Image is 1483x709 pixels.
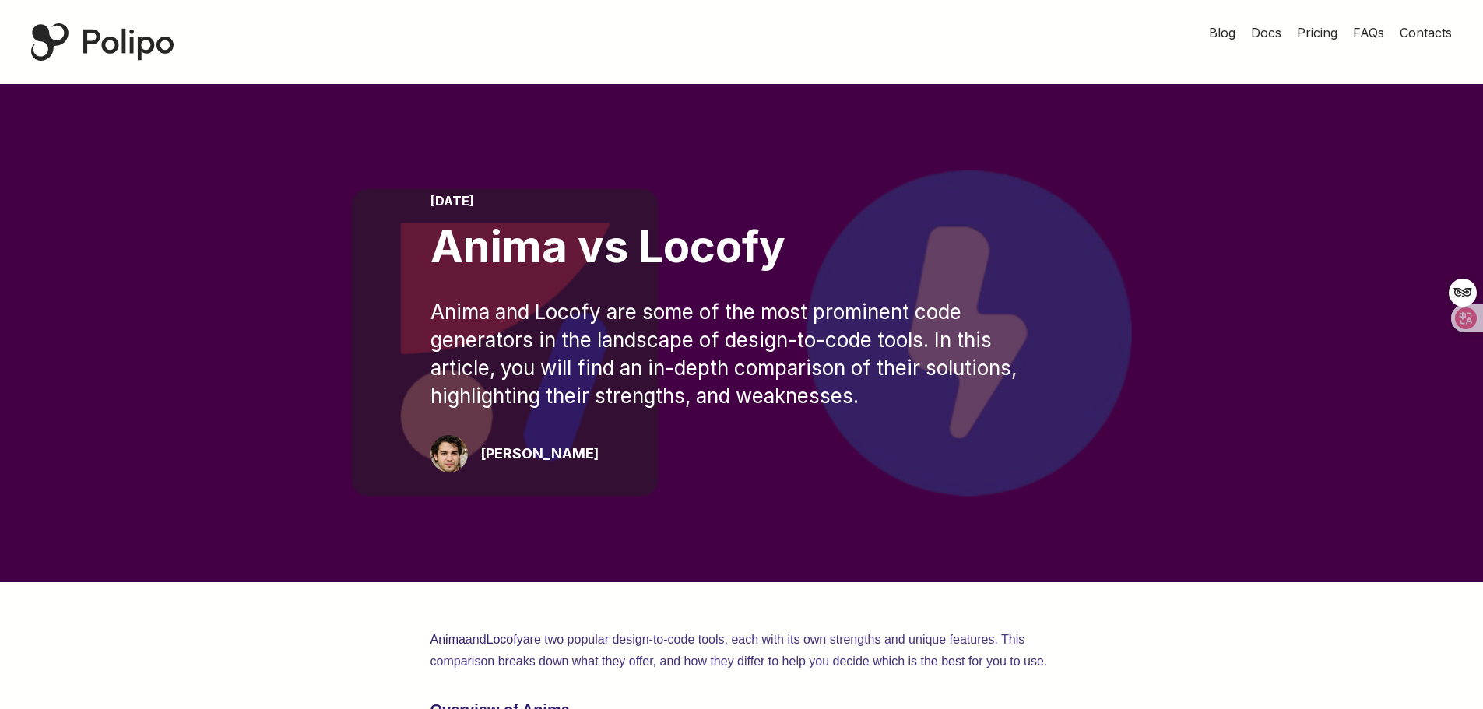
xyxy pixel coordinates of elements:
[1297,25,1337,40] span: Pricing
[480,443,599,465] div: [PERSON_NAME]
[1209,23,1235,42] a: Blog
[1251,25,1281,40] span: Docs
[1400,23,1452,42] a: Contacts
[487,633,523,646] a: Locofy
[1251,23,1281,42] a: Docs
[430,298,1053,410] div: Anima and Locofy are some of the most prominent code generators in the landscape of design-to-cod...
[430,435,468,472] img: Giorgio Pari Polipo
[1400,25,1452,40] span: Contacts
[1297,23,1337,42] a: Pricing
[1209,25,1235,40] span: Blog
[1353,25,1384,40] span: FAQs
[430,633,466,646] a: Anima
[1353,23,1384,42] a: FAQs
[430,629,1053,672] p: and are two popular design-to-code tools, each with its own strengths and unique features. This c...
[430,193,474,209] time: [DATE]
[430,221,1053,273] div: Anima vs Locofy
